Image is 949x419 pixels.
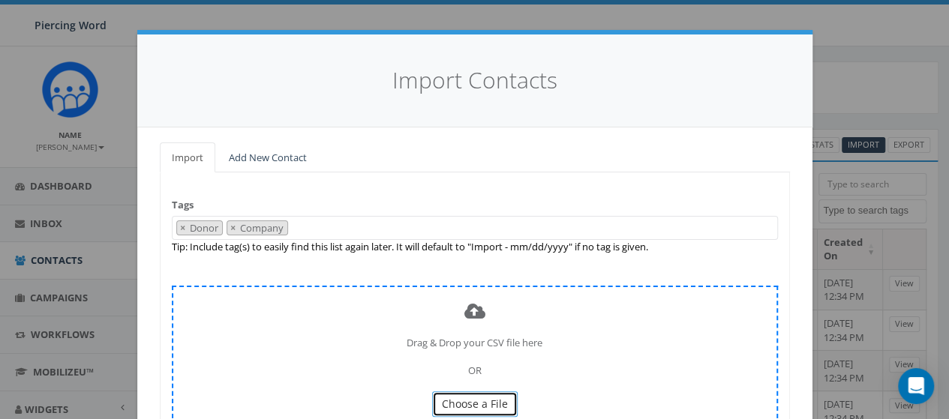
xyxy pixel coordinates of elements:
[160,142,215,173] a: Import
[176,220,223,236] li: Donor
[180,221,185,235] span: ×
[177,221,188,235] button: Remove item
[227,220,288,236] li: Company
[172,198,194,212] label: Tags
[188,221,222,235] span: Donor
[230,221,236,235] span: ×
[160,64,790,97] h4: Import Contacts
[172,240,648,254] label: Tip: Include tag(s) to easily find this list again later. It will default to "Import - mm/dd/yyyy...
[227,221,239,235] button: Remove item
[468,364,482,377] span: OR
[239,221,287,235] span: Company
[442,397,508,411] span: Choose a File
[898,368,934,404] div: Open Intercom Messenger
[217,142,319,173] a: Add New Contact
[292,222,299,235] textarea: Search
